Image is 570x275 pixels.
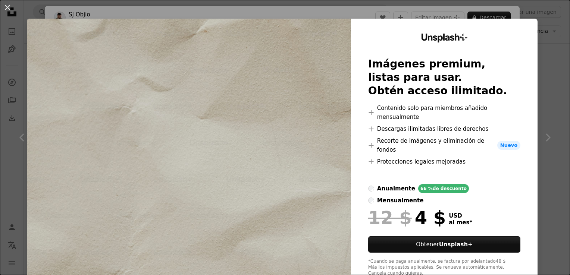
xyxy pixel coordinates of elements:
[368,208,412,227] span: 12 $
[368,57,520,98] h2: Imágenes premium, listas para usar. Obtén acceso ilimitado.
[368,236,520,253] button: ObtenerUnsplash+
[449,212,472,219] span: USD
[368,197,374,203] input: mensualmente
[368,104,520,121] li: Contenido solo para miembros añadido mensualmente
[418,184,469,193] div: 66 % de descuento
[439,241,473,248] strong: Unsplash+
[368,208,446,227] div: 4 $
[368,124,520,133] li: Descargas ilimitadas libres de derechos
[368,136,520,154] li: Recorte de imágenes y eliminación de fondos
[497,141,520,150] span: Nuevo
[368,186,374,192] input: anualmente66 %de descuento
[368,157,520,166] li: Protecciones legales mejoradas
[377,184,415,193] div: anualmente
[449,219,472,226] span: al mes *
[377,196,423,205] div: mensualmente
